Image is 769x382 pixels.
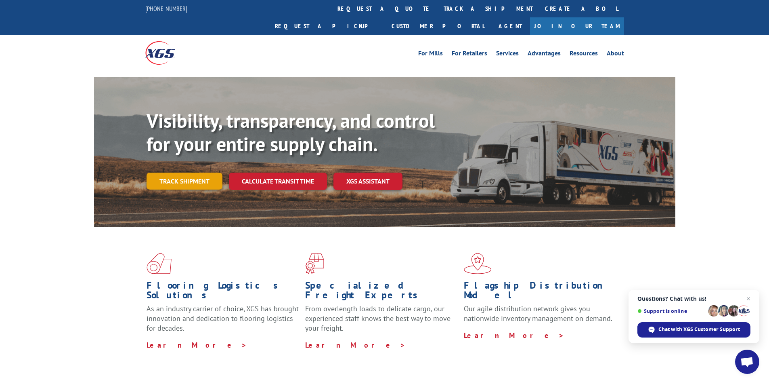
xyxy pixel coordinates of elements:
a: [PHONE_NUMBER] [145,4,187,13]
h1: Specialized Freight Experts [305,281,458,304]
a: Learn More > [305,340,406,350]
a: XGS ASSISTANT [333,173,402,190]
a: Services [496,50,519,59]
img: xgs-icon-flagship-distribution-model-red [464,253,492,274]
span: As an industry carrier of choice, XGS has brought innovation and dedication to flooring logistics... [147,304,299,333]
div: Open chat [735,350,759,374]
p: From overlength loads to delicate cargo, our experienced staff knows the best way to move your fr... [305,304,458,340]
h1: Flooring Logistics Solutions [147,281,299,304]
a: For Mills [418,50,443,59]
h1: Flagship Distribution Model [464,281,616,304]
b: Visibility, transparency, and control for your entire supply chain. [147,108,435,156]
a: Learn More > [464,331,564,340]
img: xgs-icon-total-supply-chain-intelligence-red [147,253,172,274]
a: Join Our Team [530,17,624,35]
a: Calculate transit time [229,173,327,190]
span: Questions? Chat with us! [637,295,750,302]
a: Customer Portal [386,17,490,35]
a: Track shipment [147,173,222,190]
a: Resources [570,50,598,59]
span: Support is online [637,308,705,314]
div: Chat with XGS Customer Support [637,322,750,338]
span: Close chat [744,294,753,304]
a: Request a pickup [269,17,386,35]
span: Our agile distribution network gives you nationwide inventory management on demand. [464,304,612,323]
a: Agent [490,17,530,35]
a: About [607,50,624,59]
img: xgs-icon-focused-on-flooring-red [305,253,324,274]
a: For Retailers [452,50,487,59]
a: Advantages [528,50,561,59]
a: Learn More > [147,340,247,350]
span: Chat with XGS Customer Support [658,326,740,333]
